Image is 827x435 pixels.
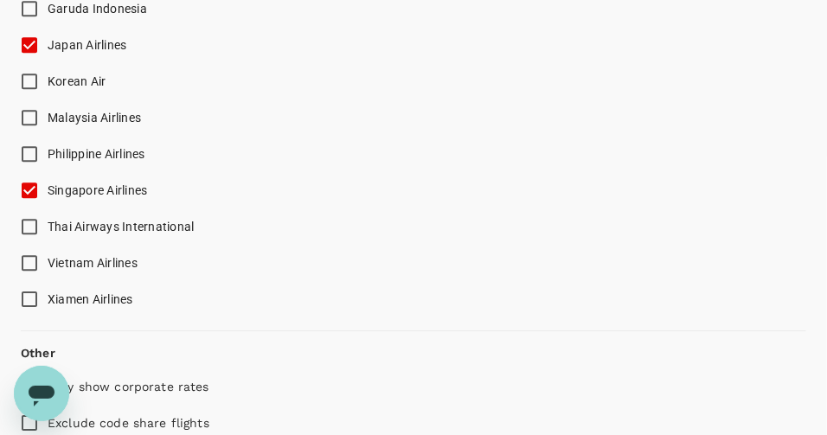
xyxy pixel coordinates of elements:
p: Exclude code share flights [48,414,209,432]
span: Vietnam Airlines [48,256,138,270]
span: Korean Air [48,74,106,88]
span: Garuda Indonesia [48,2,147,16]
iframe: Button to launch messaging window [14,366,69,421]
span: Malaysia Airlines [48,111,141,125]
span: Xiamen Airlines [48,292,133,306]
span: Thai Airways International [48,220,195,233]
p: Only show corporate rates [48,378,209,395]
span: Singapore Airlines [48,183,148,197]
span: Japan Airlines [48,38,127,52]
p: Other [21,344,55,361]
span: Philippine Airlines [48,147,145,161]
